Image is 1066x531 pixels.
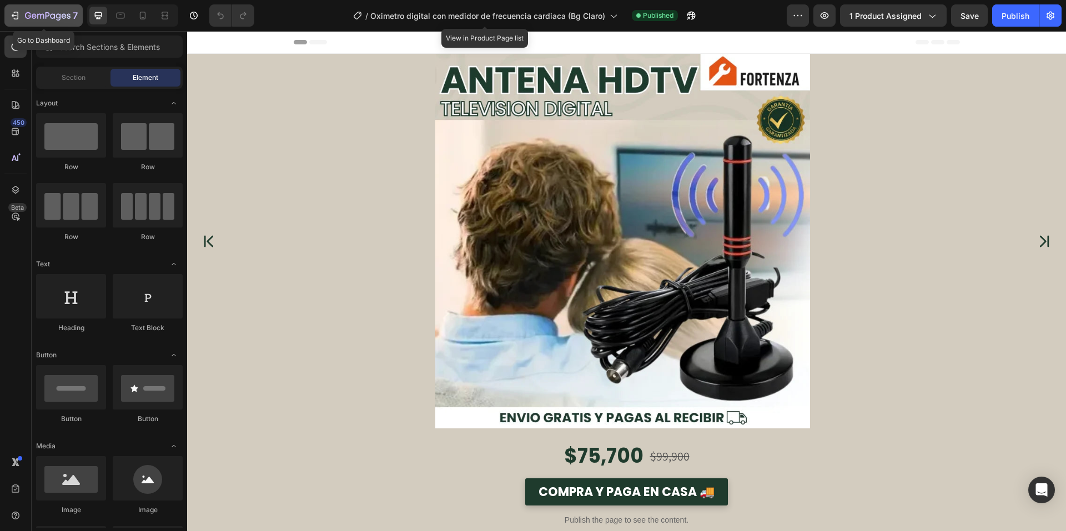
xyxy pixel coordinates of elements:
span: Layout [36,98,58,108]
a: COMPRA Y PAGA EN CASA 🚚 [338,447,541,474]
div: Button [113,414,183,424]
div: Undo/Redo [209,4,254,27]
div: Image [36,505,106,515]
button: 7 [4,4,83,27]
div: Open Intercom Messenger [1028,477,1055,503]
span: 1 product assigned [849,10,922,22]
span: Save [961,11,979,21]
div: Row [36,162,106,172]
span: Toggle open [165,94,183,112]
div: $75,700 [376,411,457,439]
span: Toggle open [165,437,183,455]
div: Image [113,505,183,515]
div: 450 [11,118,27,127]
span: Media [36,441,56,451]
div: Button [36,414,106,424]
input: Search Sections & Elements [36,36,183,58]
span: Element [133,73,158,83]
div: Beta [8,203,27,212]
span: Oximetro digital con medidor de frecuencia cardiaca (Bg Claro) [370,10,605,22]
p: COMPRA Y PAGA EN CASA 🚚 [351,452,527,470]
div: Text Block [113,323,183,333]
span: Button [36,350,57,360]
div: Row [113,232,183,242]
div: Heading [36,323,106,333]
div: Row [113,162,183,172]
iframe: Design area [187,31,1066,531]
div: $99,900 [462,416,504,434]
p: 7 [73,9,78,22]
button: 1 product assigned [840,4,947,27]
button: Save [951,4,988,27]
span: Published [643,11,673,21]
span: Toggle open [165,346,183,364]
button: Carousel Next Arrow [845,198,870,222]
button: Publish [992,4,1039,27]
span: Section [62,73,86,83]
span: Text [36,259,50,269]
div: Publish [1002,10,1029,22]
div: Row [36,232,106,242]
span: / [365,10,368,22]
span: Toggle open [165,255,183,273]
